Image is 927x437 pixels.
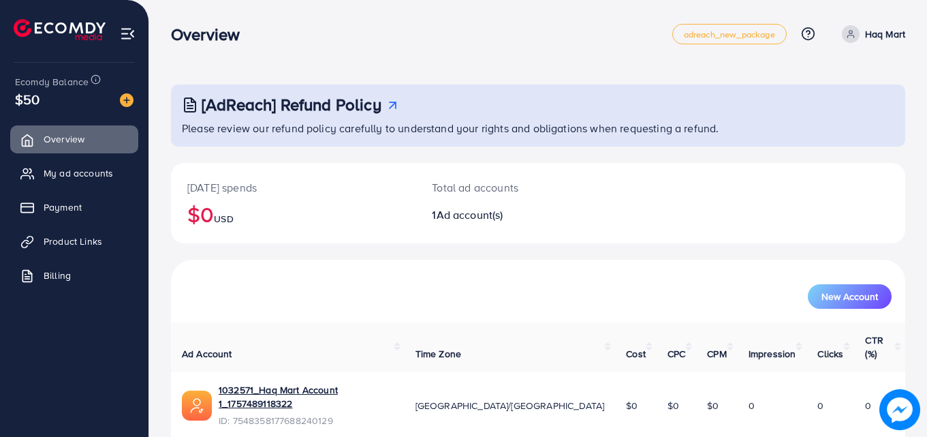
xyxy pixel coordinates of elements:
[821,292,878,301] span: New Account
[219,414,394,427] span: ID: 7548358177688240129
[44,235,102,248] span: Product Links
[865,399,871,412] span: 0
[10,125,138,153] a: Overview
[836,25,905,43] a: Haq Mart
[626,347,646,361] span: Cost
[214,212,233,226] span: USD
[44,132,84,146] span: Overview
[865,333,883,361] span: CTR (%)
[120,26,136,42] img: menu
[219,383,394,411] a: 1032571_Haq Mart Account 1_1757489118322
[667,399,679,412] span: $0
[432,209,583,222] h2: 1
[749,399,755,412] span: 0
[707,399,719,412] span: $0
[14,19,106,40] img: logo
[15,89,40,109] span: $50
[817,347,843,361] span: Clicks
[684,30,775,39] span: adreach_new_package
[437,207,503,222] span: Ad account(s)
[171,25,251,44] h3: Overview
[672,24,787,44] a: adreach_new_package
[15,75,89,89] span: Ecomdy Balance
[667,347,685,361] span: CPC
[182,391,212,421] img: ic-ads-acc.e4c84228.svg
[432,179,583,196] p: Total ad accounts
[415,399,605,412] span: [GEOGRAPHIC_DATA]/[GEOGRAPHIC_DATA]
[187,201,399,227] h2: $0
[182,120,897,136] p: Please review our refund policy carefully to understand your rights and obligations when requesti...
[865,26,905,42] p: Haq Mart
[879,389,920,430] img: image
[120,93,133,107] img: image
[44,200,82,214] span: Payment
[749,347,796,361] span: Impression
[202,95,381,115] h3: [AdReach] Refund Policy
[44,269,71,282] span: Billing
[626,399,638,412] span: $0
[10,262,138,289] a: Billing
[817,399,823,412] span: 0
[10,228,138,255] a: Product Links
[44,166,113,180] span: My ad accounts
[10,194,138,221] a: Payment
[182,347,232,361] span: Ad Account
[187,179,399,196] p: [DATE] spends
[415,347,461,361] span: Time Zone
[808,284,892,309] button: New Account
[707,347,726,361] span: CPM
[10,160,138,187] a: My ad accounts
